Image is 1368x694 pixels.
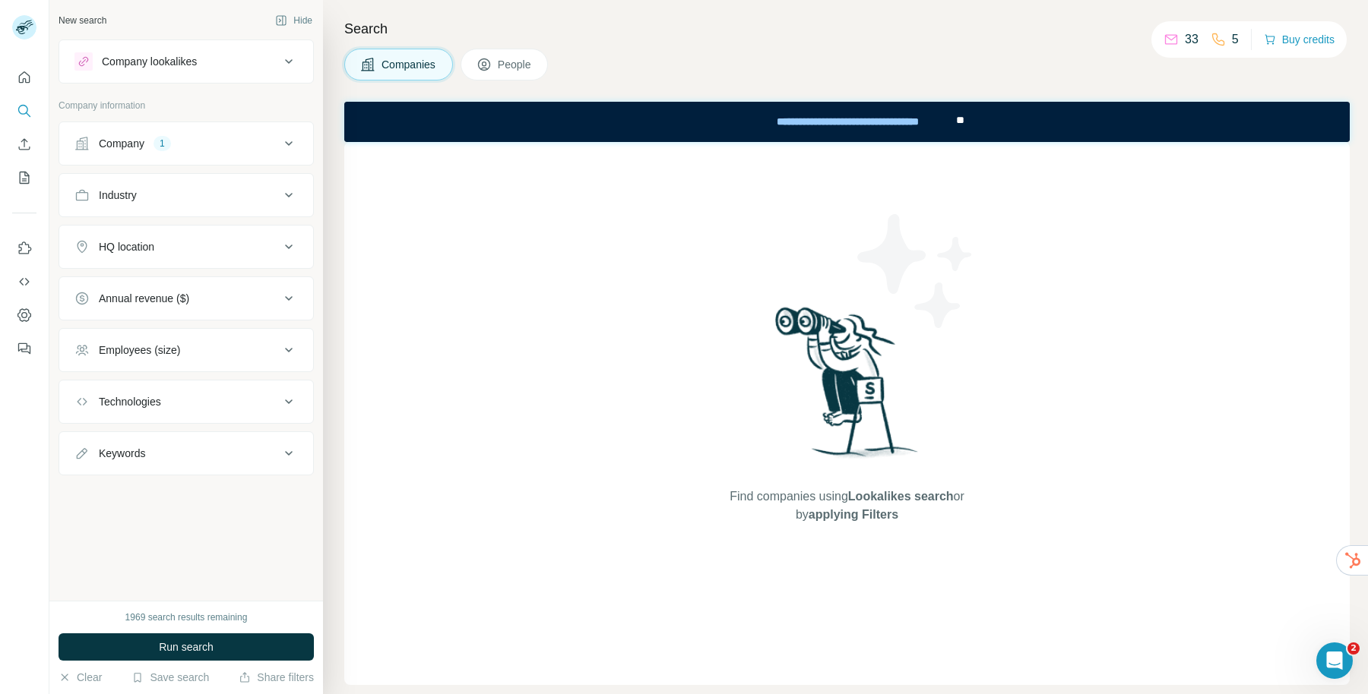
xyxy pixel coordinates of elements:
img: Surfe Illustration - Stars [847,203,984,339]
button: Share filters [239,670,314,685]
span: Run search [159,639,214,655]
p: 5 [1232,30,1239,49]
button: Company lookalikes [59,43,313,80]
span: Lookalikes search [848,490,954,503]
span: Companies [382,57,437,72]
div: Company [99,136,144,151]
p: Company information [59,99,314,112]
div: Annual revenue ($) [99,291,189,306]
button: Clear [59,670,102,685]
button: Enrich CSV [12,131,36,158]
span: applying Filters [809,508,898,521]
button: Feedback [12,335,36,362]
div: Employees (size) [99,342,180,358]
div: Technologies [99,394,161,409]
button: Use Surfe on LinkedIn [12,235,36,262]
button: Industry [59,177,313,213]
span: Find companies using or by [725,487,968,524]
button: Use Surfe API [12,268,36,295]
iframe: Intercom live chat [1316,642,1353,679]
img: Surfe Illustration - Woman searching with binoculars [768,303,926,472]
button: My lists [12,164,36,191]
span: People [498,57,533,72]
button: Keywords [59,435,313,472]
div: 1 [154,137,171,150]
div: HQ location [99,239,154,254]
button: Run search [59,633,314,661]
button: Search [12,97,36,125]
div: 1969 search results remaining [125,610,248,624]
button: Annual revenue ($) [59,280,313,317]
h4: Search [344,18,1350,39]
button: Hide [264,9,323,32]
button: Buy credits [1264,29,1335,50]
button: Save search [131,670,209,685]
iframe: Banner [344,102,1350,142]
p: 33 [1185,30,1199,49]
div: Company lookalikes [102,54,197,69]
div: Keywords [99,446,145,461]
div: New search [59,14,106,27]
div: Industry [99,188,137,203]
button: Quick start [12,64,36,91]
button: Technologies [59,383,313,420]
button: Employees (size) [59,332,313,368]
span: 2 [1347,642,1360,655]
button: Company1 [59,125,313,162]
button: Dashboard [12,301,36,329]
button: HQ location [59,229,313,265]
